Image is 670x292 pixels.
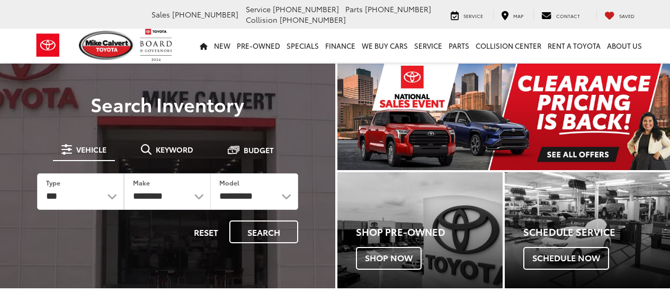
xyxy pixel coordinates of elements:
[533,10,588,20] a: Contact
[445,29,472,63] a: Parts
[356,227,503,237] h4: Shop Pre-Owned
[46,178,60,187] label: Type
[337,172,503,288] div: Toyota
[365,4,431,14] span: [PHONE_NUMBER]
[443,10,491,20] a: Service
[246,14,278,25] span: Collision
[345,4,363,14] span: Parts
[505,172,670,288] a: Schedule Service Schedule Now
[505,172,670,288] div: Toyota
[523,247,609,269] span: Schedule Now
[463,12,483,19] span: Service
[356,247,422,269] span: Shop Now
[133,178,150,187] label: Make
[273,4,339,14] span: [PHONE_NUMBER]
[280,14,346,25] span: [PHONE_NUMBER]
[322,29,359,63] a: Finance
[28,28,68,63] img: Toyota
[156,146,193,153] span: Keyword
[79,31,135,60] img: Mike Calvert Toyota
[196,29,211,63] a: Home
[246,4,271,14] span: Service
[493,10,531,20] a: Map
[411,29,445,63] a: Service
[472,29,544,63] a: Collision Center
[619,12,635,19] span: Saved
[556,12,580,19] span: Contact
[22,93,313,114] h3: Search Inventory
[283,29,322,63] a: Specials
[211,29,234,63] a: New
[172,9,238,20] span: [PHONE_NUMBER]
[185,220,227,243] button: Reset
[151,9,170,20] span: Sales
[76,146,106,153] span: Vehicle
[604,29,645,63] a: About Us
[544,29,604,63] a: Rent a Toyota
[244,146,274,154] span: Budget
[219,178,239,187] label: Model
[337,172,503,288] a: Shop Pre-Owned Shop Now
[523,227,670,237] h4: Schedule Service
[359,29,411,63] a: WE BUY CARS
[229,220,298,243] button: Search
[234,29,283,63] a: Pre-Owned
[596,10,642,20] a: My Saved Vehicles
[513,12,523,19] span: Map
